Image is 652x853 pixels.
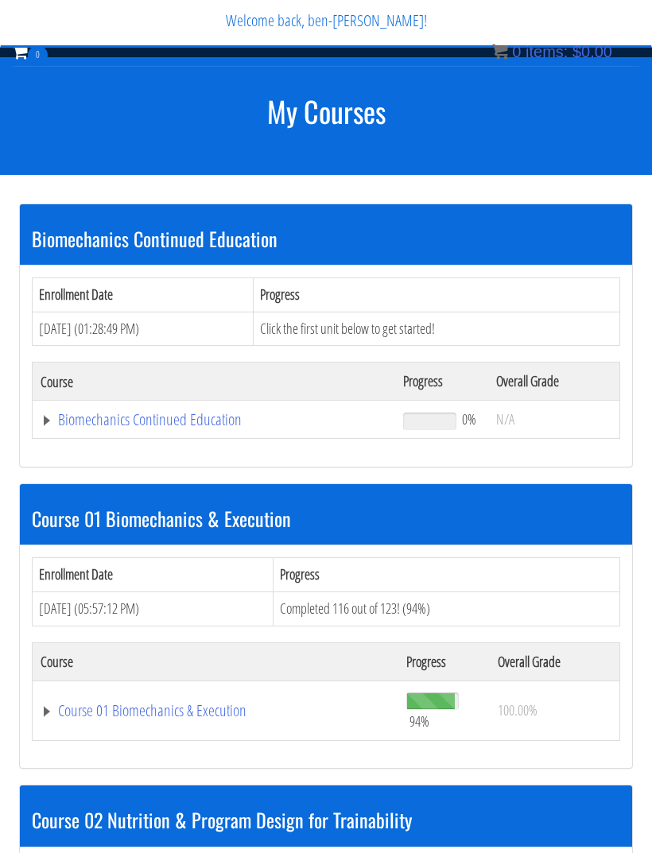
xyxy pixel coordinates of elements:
td: [DATE] (05:57:12 PM) [33,591,274,626]
h3: Course 02 Nutrition & Program Design for Trainability [32,809,620,830]
bdi: 0.00 [572,43,612,60]
th: Course [33,642,398,680]
span: 0 [512,43,521,60]
img: icon11.png [492,44,508,60]
th: Progress [398,642,490,680]
a: Biomechanics Continued Education [41,412,387,428]
th: Overall Grade [490,642,620,680]
p: Welcome back, ben-[PERSON_NAME]! [13,1,639,41]
th: Overall Grade [488,363,620,401]
th: Enrollment Date [33,277,254,312]
td: [DATE] (01:28:49 PM) [33,312,254,346]
h3: Biomechanics Continued Education [32,228,620,249]
span: 94% [409,712,429,730]
span: $ [572,43,581,60]
td: 100.00% [490,680,620,740]
th: Progress [254,277,620,312]
a: 0 items: $0.00 [492,43,612,60]
span: 0% [462,410,476,428]
th: Course [33,363,395,401]
td: N/A [488,401,620,439]
th: Progress [273,558,619,592]
td: Click the first unit below to get started! [254,312,620,346]
span: items: [526,43,568,60]
td: Completed 116 out of 123! (94%) [273,591,619,626]
th: Progress [395,363,488,401]
h3: Course 01 Biomechanics & Execution [32,508,620,529]
a: Course 01 Biomechanics & Execution [41,703,390,719]
th: Enrollment Date [33,558,274,592]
